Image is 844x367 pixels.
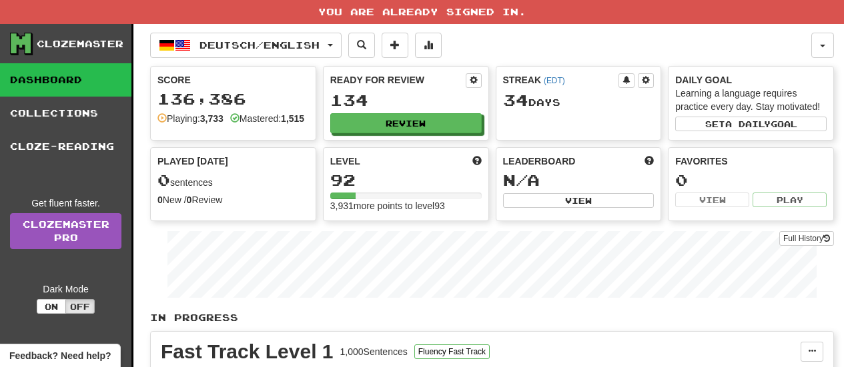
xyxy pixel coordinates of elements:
[330,113,482,133] button: Review
[157,172,309,189] div: sentences
[157,194,163,205] strong: 0
[157,91,309,107] div: 136,386
[65,299,95,314] button: Off
[645,155,654,168] span: This week in points, UTC
[10,282,121,296] div: Dark Mode
[503,91,528,109] span: 34
[330,155,360,168] span: Level
[187,194,192,205] strong: 0
[330,199,482,212] div: 3,931 more points to level 93
[503,193,655,208] button: View
[157,193,309,206] div: New / Review
[157,171,170,189] span: 0
[200,113,224,124] strong: 3,733
[10,213,121,249] a: ClozemasterPro
[340,345,408,358] div: 1,000 Sentences
[161,342,334,362] div: Fast Track Level 1
[503,155,576,168] span: Leaderboard
[503,92,655,109] div: Day s
[503,171,540,189] span: N/A
[675,117,827,131] button: Seta dailygoal
[330,73,466,87] div: Ready for Review
[503,73,619,87] div: Streak
[675,155,827,168] div: Favorites
[9,349,111,362] span: Open feedback widget
[753,192,827,207] button: Play
[10,196,121,210] div: Get fluent faster.
[415,33,442,58] button: More stats
[150,33,342,58] button: Deutsch/English
[37,37,123,51] div: Clozemaster
[675,73,827,87] div: Daily Goal
[725,119,771,129] span: a daily
[330,92,482,109] div: 134
[157,112,224,125] div: Playing:
[382,33,408,58] button: Add sentence to collection
[675,172,827,188] div: 0
[348,33,375,58] button: Search sentences
[199,39,320,51] span: Deutsch / English
[675,192,749,207] button: View
[472,155,482,168] span: Score more points to level up
[779,231,834,246] button: Full History
[281,113,304,124] strong: 1,515
[157,73,309,87] div: Score
[330,172,482,188] div: 92
[675,87,827,113] div: Learning a language requires practice every day. Stay motivated!
[37,299,66,314] button: On
[230,112,304,125] div: Mastered:
[150,311,834,324] p: In Progress
[157,155,228,168] span: Played [DATE]
[544,76,565,85] a: (EDT)
[414,344,490,359] button: Fluency Fast Track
